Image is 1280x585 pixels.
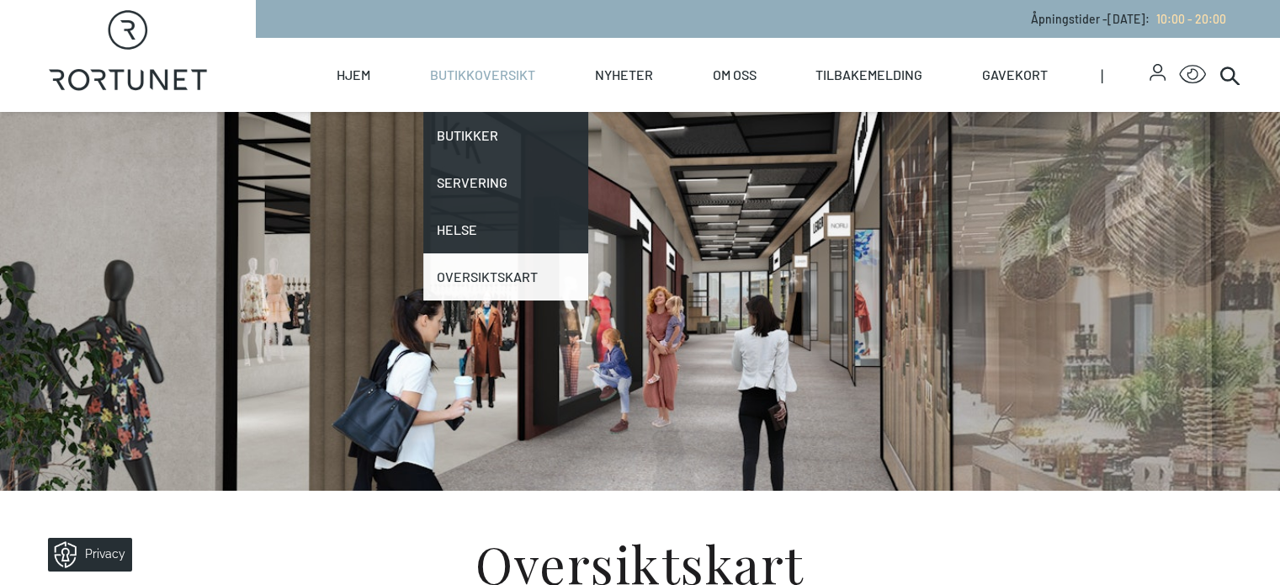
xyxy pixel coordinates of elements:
a: Oversiktskart [423,253,588,300]
span: | [1101,38,1150,112]
a: Nyheter [595,38,653,112]
a: Butikker [423,112,588,159]
a: Hjem [337,38,370,112]
a: Helse [423,206,588,253]
a: Servering [423,159,588,206]
a: Butikkoversikt [430,38,535,112]
a: Tilbakemelding [815,38,922,112]
span: 10:00 - 20:00 [1156,12,1226,26]
p: Åpningstider - [DATE] : [1031,10,1226,28]
iframe: Manage Preferences [17,532,154,577]
a: Gavekort [982,38,1048,112]
a: Om oss [712,38,756,112]
button: Open Accessibility Menu [1179,61,1206,88]
a: 10:00 - 20:00 [1150,12,1226,26]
